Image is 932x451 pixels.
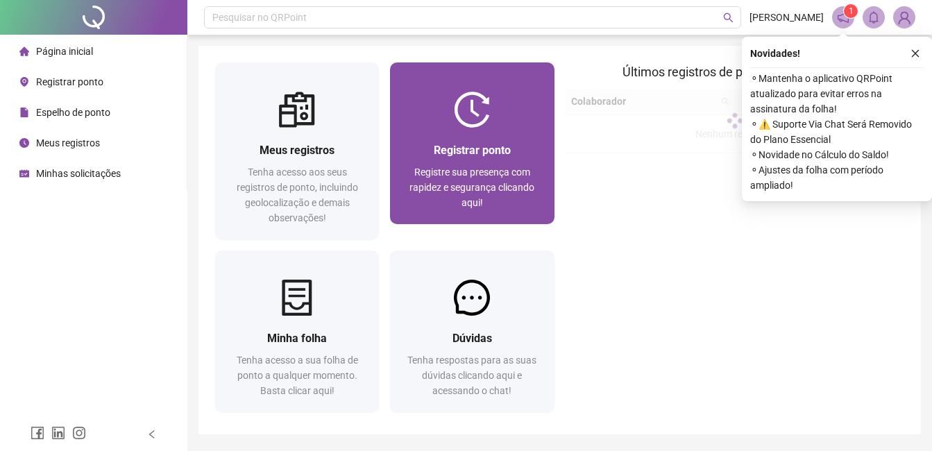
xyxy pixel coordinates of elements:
[51,426,65,440] span: linkedin
[837,11,849,24] span: notification
[36,46,93,57] span: Página inicial
[750,117,924,147] span: ⚬ ⚠️ Suporte Via Chat Será Removido do Plano Essencial
[36,76,103,87] span: Registrar ponto
[452,332,492,345] span: Dúvidas
[867,11,880,24] span: bell
[19,138,29,148] span: clock-circle
[19,77,29,87] span: environment
[910,49,920,58] span: close
[750,162,924,193] span: ⚬ Ajustes da folha com período ampliado!
[622,65,847,79] span: Últimos registros de ponto sincronizados
[31,426,44,440] span: facebook
[750,147,924,162] span: ⚬ Novidade no Cálculo do Saldo!
[19,46,29,56] span: home
[749,10,824,25] span: [PERSON_NAME]
[72,426,86,440] span: instagram
[267,332,327,345] span: Minha folha
[147,429,157,439] span: left
[849,6,854,16] span: 1
[215,62,379,239] a: Meus registrosTenha acesso aos seus registros de ponto, incluindo geolocalização e demais observa...
[36,137,100,148] span: Meus registros
[215,250,379,412] a: Minha folhaTenha acesso a sua folha de ponto a qualquer momento. Basta clicar aqui!
[36,107,110,118] span: Espelho de ponto
[237,355,358,396] span: Tenha acesso a sua folha de ponto a qualquer momento. Basta clicar aqui!
[390,62,554,224] a: Registrar pontoRegistre sua presença com rapidez e segurança clicando aqui!
[19,169,29,178] span: schedule
[409,167,534,208] span: Registre sua presença com rapidez e segurança clicando aqui!
[237,167,358,223] span: Tenha acesso aos seus registros de ponto, incluindo geolocalização e demais observações!
[19,108,29,117] span: file
[260,144,334,157] span: Meus registros
[390,250,554,412] a: DúvidasTenha respostas para as suas dúvidas clicando aqui e acessando o chat!
[723,12,734,23] span: search
[750,71,924,117] span: ⚬ Mantenha o aplicativo QRPoint atualizado para evitar erros na assinatura da folha!
[407,355,536,396] span: Tenha respostas para as suas dúvidas clicando aqui e acessando o chat!
[894,7,915,28] img: 86078
[844,4,858,18] sup: 1
[434,144,511,157] span: Registrar ponto
[36,168,121,179] span: Minhas solicitações
[750,46,800,61] span: Novidades !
